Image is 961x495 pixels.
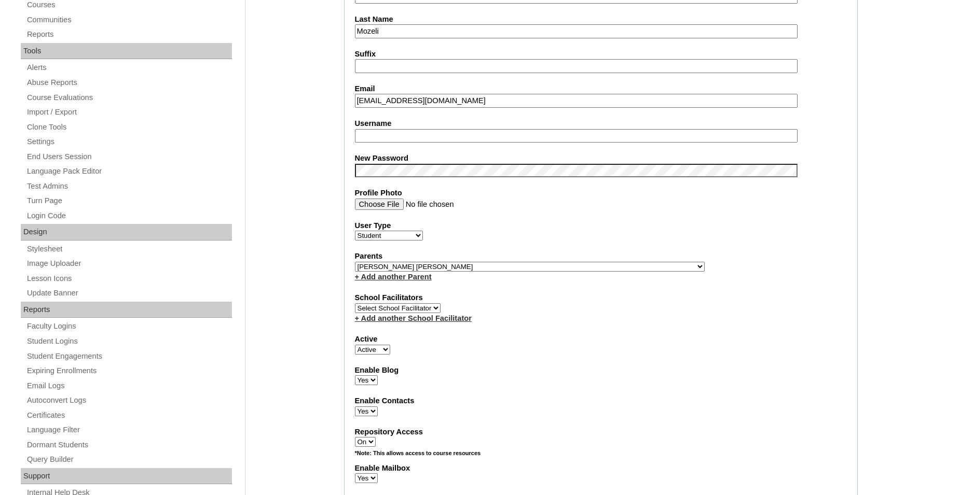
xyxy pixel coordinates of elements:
div: Design [21,224,232,241]
a: Certificates [26,409,232,422]
label: Username [355,118,847,129]
label: Repository Access [355,427,847,437]
label: Parents [355,251,847,262]
div: Reports [21,302,232,318]
a: Expiring Enrollments [26,364,232,377]
a: Abuse Reports [26,76,232,89]
a: Communities [26,13,232,26]
a: Language Filter [26,423,232,436]
a: Update Banner [26,287,232,300]
label: Profile Photo [355,188,847,199]
a: Settings [26,135,232,148]
a: End Users Session [26,150,232,163]
a: Image Uploader [26,257,232,270]
label: Enable Blog [355,365,847,376]
a: Email Logs [26,379,232,392]
a: Autoconvert Logs [26,394,232,407]
a: Language Pack Editor [26,165,232,178]
a: Alerts [26,61,232,74]
label: Email [355,83,847,94]
a: Login Code [26,209,232,222]
a: Course Evaluations [26,91,232,104]
a: Student Engagements [26,350,232,363]
a: Clone Tools [26,121,232,134]
label: Enable Contacts [355,395,847,406]
a: + Add another School Facilitator [355,314,472,322]
label: New Password [355,153,847,164]
a: Dormant Students [26,439,232,451]
a: + Add another Parent [355,273,432,281]
a: Lesson Icons [26,272,232,285]
label: School Facilitators [355,292,847,303]
div: Tools [21,43,232,60]
a: Test Admins [26,180,232,193]
div: *Note: This allows access to course resources [355,449,847,462]
a: Import / Export [26,106,232,119]
div: Support [21,468,232,485]
label: Suffix [355,49,847,60]
label: Enable Mailbox [355,463,847,474]
a: Query Builder [26,453,232,466]
label: Active [355,334,847,345]
label: Last Name [355,14,847,25]
label: User Type [355,220,847,231]
a: Turn Page [26,194,232,207]
a: Faculty Logins [26,320,232,333]
a: Stylesheet [26,243,232,256]
a: Student Logins [26,335,232,348]
a: Reports [26,28,232,41]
